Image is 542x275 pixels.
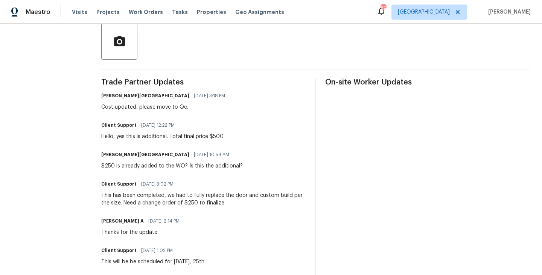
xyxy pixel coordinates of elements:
[101,151,189,158] h6: [PERSON_NAME][GEOGRAPHIC_DATA]
[72,8,87,16] span: Visits
[141,180,174,188] span: [DATE] 3:02 PM
[101,247,137,254] h6: Client Support
[194,92,225,100] span: [DATE] 3:18 PM
[398,8,450,16] span: [GEOGRAPHIC_DATA]
[235,8,284,16] span: Geo Assignments
[148,217,180,225] span: [DATE] 2:14 PM
[101,92,189,100] h6: [PERSON_NAME][GEOGRAPHIC_DATA]
[101,258,204,266] div: This will be be scheduled for [DATE], 25th
[485,8,531,16] span: [PERSON_NAME]
[197,8,226,16] span: Properties
[96,8,120,16] span: Projects
[141,121,175,129] span: [DATE] 12:22 PM
[129,8,163,16] span: Work Orders
[101,229,184,236] div: Thanks for the update
[101,180,137,188] h6: Client Support
[101,133,224,140] div: Hello, yes this is additional. Total final price $500
[101,78,306,86] span: Trade Partner Updates
[325,78,530,86] span: On-site Worker Updates
[194,151,229,158] span: [DATE] 10:58 AM
[172,9,188,15] span: Tasks
[141,247,173,254] span: [DATE] 1:02 PM
[381,5,386,12] div: 89
[101,162,243,170] div: $250 is already added to the WO? Is this the additional?
[101,121,137,129] h6: Client Support
[101,217,144,225] h6: [PERSON_NAME] A
[101,192,306,207] div: This has been completed, we had to fully replace the door and custom build per the size. Need a c...
[26,8,50,16] span: Maestro
[101,103,230,111] div: Cost updated, please move to Qc.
